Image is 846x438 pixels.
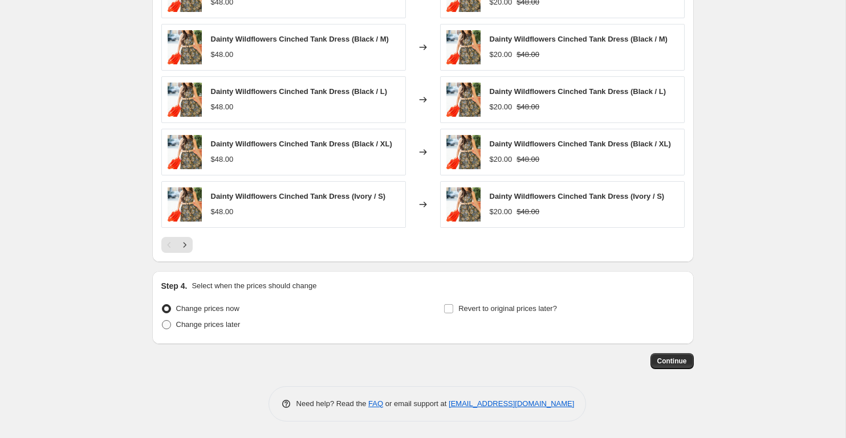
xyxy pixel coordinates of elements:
strike: $48.00 [516,206,539,218]
img: DSC_5531_80x.jpg [446,83,481,117]
div: $20.00 [490,154,513,165]
strike: $48.00 [516,154,539,165]
button: Continue [650,353,694,369]
div: $20.00 [490,101,513,113]
div: $20.00 [490,206,513,218]
span: Dainty Wildflowers Cinched Tank Dress (Black / M) [490,35,668,43]
a: FAQ [368,399,383,408]
div: $48.00 [211,49,234,60]
div: $48.00 [211,101,234,113]
span: Dainty Wildflowers Cinched Tank Dress (Black / M) [211,35,389,43]
span: Continue [657,357,687,366]
strike: $48.00 [516,101,539,113]
span: Revert to original prices later? [458,304,557,313]
span: Dainty Wildflowers Cinched Tank Dress (Ivory / S) [211,192,386,200]
a: [EMAIL_ADDRESS][DOMAIN_NAME] [449,399,574,408]
button: Next [177,237,193,253]
p: Select when the prices should change [192,280,316,292]
span: or email support at [383,399,449,408]
h2: Step 4. [161,280,188,292]
div: $20.00 [490,49,513,60]
span: Need help? Read the [296,399,369,408]
span: Change prices now [176,304,239,313]
nav: Pagination [161,237,193,253]
span: Dainty Wildflowers Cinched Tank Dress (Black / XL) [211,140,392,148]
img: DSC_5531_80x.jpg [168,135,202,169]
strike: $48.00 [516,49,539,60]
img: DSC_5531_80x.jpg [168,30,202,64]
span: Dainty Wildflowers Cinched Tank Dress (Black / XL) [490,140,671,148]
img: DSC_5531_80x.jpg [446,135,481,169]
span: Dainty Wildflowers Cinched Tank Dress (Black / L) [211,87,388,96]
div: $48.00 [211,206,234,218]
span: Dainty Wildflowers Cinched Tank Dress (Ivory / S) [490,192,665,200]
div: $48.00 [211,154,234,165]
img: DSC_5531_80x.jpg [168,187,202,222]
img: DSC_5531_80x.jpg [446,187,481,222]
span: Change prices later [176,320,241,329]
span: Dainty Wildflowers Cinched Tank Dress (Black / L) [490,87,666,96]
img: DSC_5531_80x.jpg [168,83,202,117]
img: DSC_5531_80x.jpg [446,30,481,64]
